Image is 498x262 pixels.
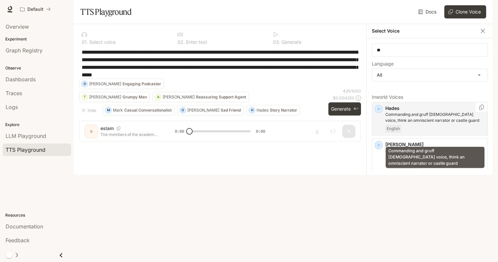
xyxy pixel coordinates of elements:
p: Mark [113,108,123,112]
button: Clone Voice [444,5,486,18]
p: Story Narrator [270,108,297,112]
button: All workspaces [17,3,54,16]
p: ⌘⏎ [353,107,358,111]
p: [PERSON_NAME] [385,141,485,148]
p: Casual Conversationalist [124,108,172,112]
p: Enter text [185,40,207,44]
div: O [180,105,186,116]
div: H [249,105,255,116]
a: Docs [417,5,439,18]
p: Engaging Podcaster [123,82,161,86]
div: A [155,92,161,102]
p: [PERSON_NAME] [89,82,121,86]
p: Inworld Voices [372,95,488,99]
p: 0 1 . [82,40,88,44]
button: Copy Voice ID [478,105,485,110]
p: 0 3 . [273,40,280,44]
p: Language [372,62,394,66]
span: English [385,125,401,133]
p: Default [27,7,43,12]
p: Hades [257,108,268,112]
div: M [105,105,111,116]
button: Hide [79,105,100,116]
p: Generate [280,40,301,44]
button: T[PERSON_NAME]Grumpy Man [79,92,150,102]
button: O[PERSON_NAME]Sad Friend [177,105,244,116]
button: MMarkCasual Conversationalist [103,105,175,116]
p: Reassuring Support Agent [196,95,246,99]
button: Generate⌘⏎ [328,102,361,116]
div: D [82,79,88,89]
p: Sad Friend [221,108,241,112]
p: 0 2 . [178,40,185,44]
p: [PERSON_NAME] [187,108,219,112]
button: HHadesStory Narrator [246,105,300,116]
button: A[PERSON_NAME]Reassuring Support Agent [152,92,249,102]
div: All [372,69,487,81]
p: [PERSON_NAME] [163,95,195,99]
p: Commanding and gruff male voice, think an omniscient narrator or castle guard [385,112,485,123]
div: Commanding and gruff [DEMOGRAPHIC_DATA] voice, think an omniscient narrator or castle guard [386,147,484,168]
p: Hades [385,105,485,112]
h1: TTS Playground [80,5,131,18]
p: Grumpy Man [123,95,147,99]
div: T [82,92,88,102]
p: Select voice [88,40,116,44]
button: D[PERSON_NAME]Engaging Podcaster [79,79,164,89]
p: [PERSON_NAME] [89,95,121,99]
